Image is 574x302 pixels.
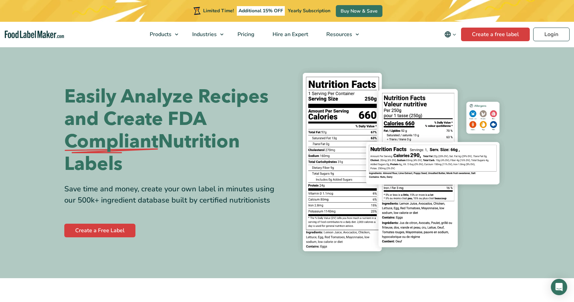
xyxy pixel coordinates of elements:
a: Create a Free Label [64,224,135,237]
span: Industries [190,31,217,38]
span: Limited Time! [203,7,234,14]
a: Pricing [229,22,262,47]
h1: Easily Analyze Recipes and Create FDA Nutrition Labels [64,85,282,175]
span: Pricing [235,31,255,38]
a: Buy Now & Save [336,5,382,17]
button: Change language [440,28,461,41]
a: Products [141,22,182,47]
span: Products [148,31,172,38]
a: Food Label Maker homepage [5,31,64,38]
a: Industries [183,22,227,47]
span: Resources [324,31,353,38]
a: Login [533,28,570,41]
span: Compliant [64,130,158,153]
span: Hire an Expert [270,31,309,38]
div: Open Intercom Messenger [551,279,567,295]
span: Yearly Subscription [288,7,330,14]
span: Additional 15% OFF [237,6,285,16]
div: Save time and money, create your own label in minutes using our 500k+ ingredient database built b... [64,184,282,206]
a: Resources [317,22,362,47]
a: Hire an Expert [264,22,316,47]
a: Create a free label [461,28,530,41]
